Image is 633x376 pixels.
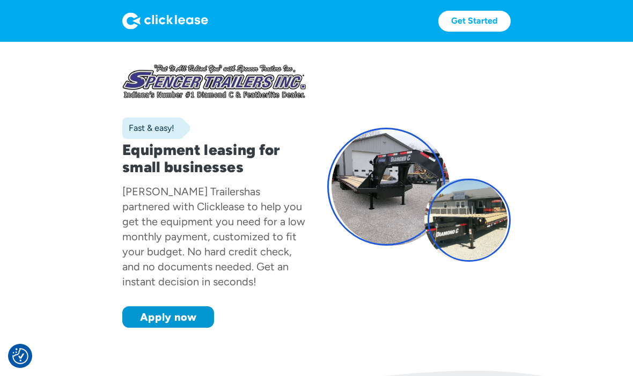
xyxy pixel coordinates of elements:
div: Fast & easy! [122,123,174,134]
div: has partnered with Clicklease to help you get the equipment you need for a low monthly payment, c... [122,185,305,288]
button: Consent Preferences [12,348,28,364]
img: Revisit consent button [12,348,28,364]
h1: Equipment leasing for small businesses [122,141,306,175]
img: Logo [122,12,208,30]
div: [PERSON_NAME] Trailers [122,185,244,198]
a: Get Started [438,11,511,32]
a: Apply now [122,306,214,328]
